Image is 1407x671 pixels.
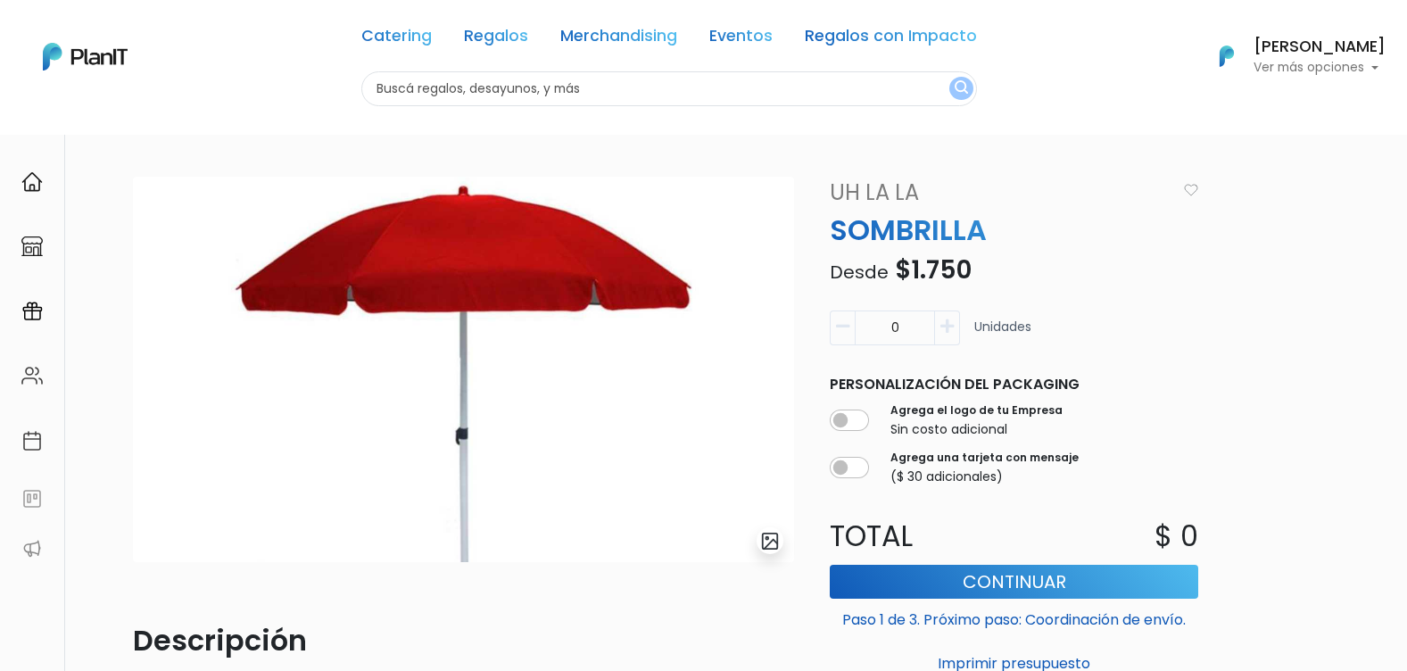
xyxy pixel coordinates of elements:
[805,29,977,50] a: Regalos con Impacto
[43,43,128,70] img: PlanIt Logo
[830,374,1198,395] p: Personalización del packaging
[890,402,1063,418] label: Agrega el logo de tu Empresa
[760,531,781,551] img: gallery-light
[830,565,1198,599] button: Continuar
[974,318,1031,352] p: Unidades
[890,450,1079,466] label: Agrega una tarjeta con mensaje
[21,488,43,509] img: feedback-78b5a0c8f98aac82b08bfc38622c3050aee476f2c9584af64705fc4e61158814.svg
[955,80,968,97] img: search_button-432b6d5273f82d61273b3651a40e1bd1b912527efae98b1b7a1b2c0702e16a8d.svg
[1155,515,1198,558] p: $ 0
[830,602,1198,631] p: Paso 1 de 3. Próximo paso: Coordinación de envío.
[464,29,528,50] a: Regalos
[1196,33,1386,79] button: PlanIt Logo [PERSON_NAME] Ver más opciones
[895,253,972,287] span: $1.750
[709,29,773,50] a: Eventos
[819,515,1014,558] p: Total
[133,177,794,562] img: WhatsApp_Image_2023-10-16_at_20.14.41.jpeg
[133,619,794,662] p: Descripción
[21,301,43,322] img: campaigns-02234683943229c281be62815700db0a1741e53638e28bf9629b52c665b00959.svg
[1207,37,1246,76] img: PlanIt Logo
[361,71,977,106] input: Buscá regalos, desayunos, y más
[21,538,43,559] img: partners-52edf745621dab592f3b2c58e3bca9d71375a7ef29c3b500c9f145b62cc070d4.svg
[21,430,43,451] img: calendar-87d922413cdce8b2cf7b7f5f62616a5cf9e4887200fb71536465627b3292af00.svg
[560,29,677,50] a: Merchandising
[21,365,43,386] img: people-662611757002400ad9ed0e3c099ab2801c6687ba6c219adb57efc949bc21e19d.svg
[21,236,43,257] img: marketplace-4ceaa7011d94191e9ded77b95e3339b90024bf715f7c57f8cf31f2d8c509eaba.svg
[1254,62,1386,74] p: Ver más opciones
[819,177,1177,209] a: Uh La La
[21,171,43,193] img: home-e721727adea9d79c4d83392d1f703f7f8bce08238fde08b1acbfd93340b81755.svg
[819,209,1209,252] p: SOMBRILLA
[830,260,889,285] span: Desde
[890,468,1079,486] p: ($ 30 adicionales)
[361,29,432,50] a: Catering
[1184,184,1198,196] img: heart_icon
[1254,39,1386,55] h6: [PERSON_NAME]
[890,420,1063,439] p: Sin costo adicional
